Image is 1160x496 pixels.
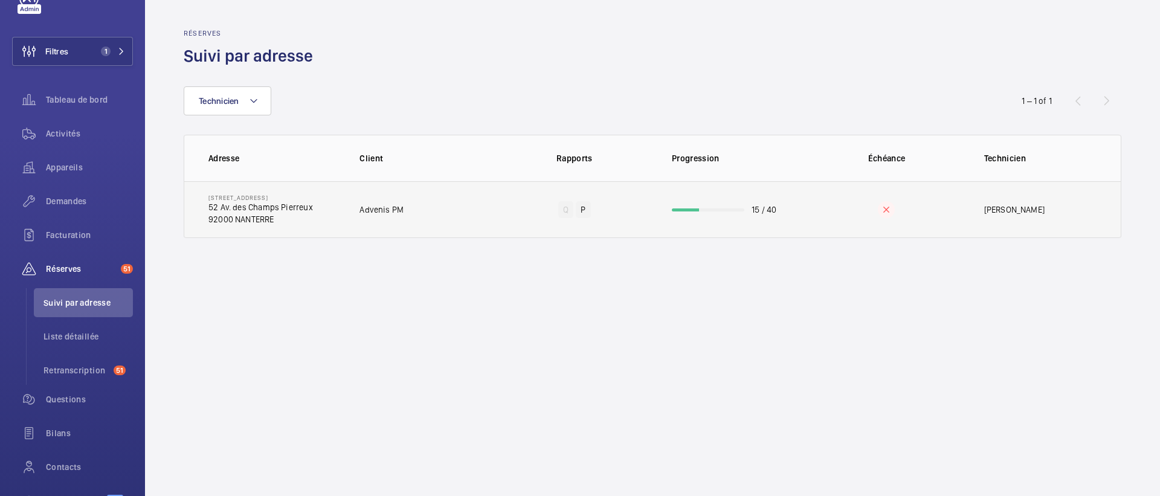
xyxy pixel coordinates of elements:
[208,213,313,225] p: 92000 NANTERRE
[984,152,1097,164] p: Technicien
[184,86,271,115] button: Technicien
[199,96,239,106] span: Technicien
[43,330,133,343] span: Liste détaillée
[208,201,313,213] p: 52 Av. des Champs Pierreux
[46,127,133,140] span: Activités
[46,263,116,275] span: Réserves
[984,204,1045,216] p: [PERSON_NAME]
[101,47,111,56] span: 1
[359,152,496,164] p: Client
[45,45,68,57] span: Filtres
[43,297,133,309] span: Suivi par adresse
[46,393,133,405] span: Questions
[46,229,133,241] span: Facturation
[121,264,133,274] span: 51
[359,204,404,216] p: Advenis PM
[43,364,109,376] span: Retranscription
[46,195,133,207] span: Demandes
[184,29,320,37] h2: Réserves
[505,152,644,164] p: Rapports
[114,366,126,375] span: 51
[208,152,340,164] p: Adresse
[46,94,133,106] span: Tableau de bord
[184,45,320,67] h1: Suivi par adresse
[752,204,776,216] p: 15 / 40
[46,161,133,173] span: Appareils
[558,201,573,218] div: Q
[672,152,808,164] p: Progression
[1022,95,1052,107] div: 1 – 1 of 1
[46,427,133,439] span: Bilans
[208,194,313,201] p: [STREET_ADDRESS]
[817,152,956,164] p: Échéance
[12,37,133,66] button: Filtres1
[576,201,590,218] div: P
[46,461,133,473] span: Contacts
